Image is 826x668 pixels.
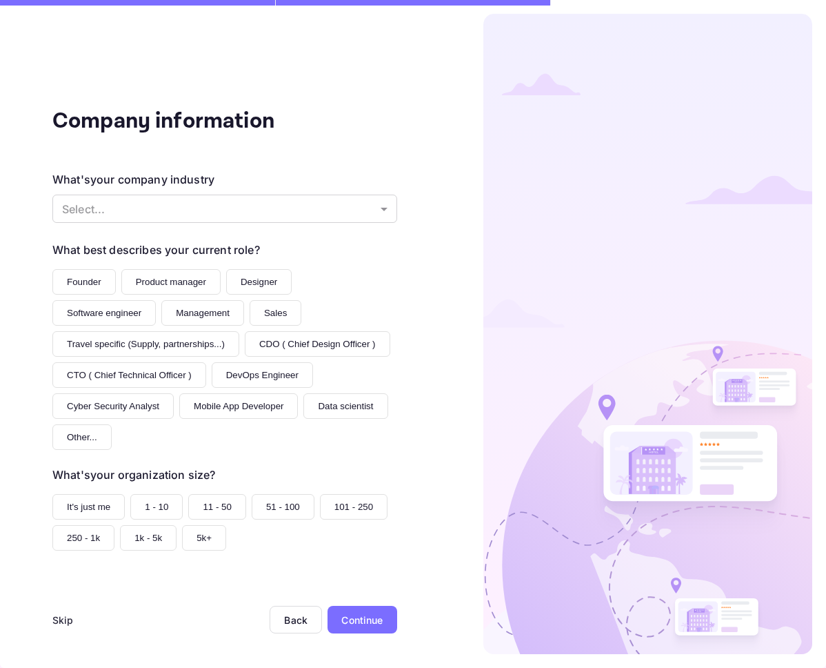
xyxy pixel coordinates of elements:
button: Software engineer [52,300,156,326]
button: Data scientist [303,393,387,419]
div: Without label [52,195,397,223]
button: Mobile App Developer [179,393,298,419]
button: Founder [52,269,116,295]
button: Travel specific (Supply, partnerships...) [52,331,239,357]
button: 1 - 10 [130,494,183,520]
button: 5k+ [182,525,226,551]
button: CDO ( Chief Design Officer ) [245,331,390,357]
div: Company information [52,105,328,138]
button: 250 - 1k [52,525,114,551]
div: Back [284,614,308,626]
button: It's just me [52,494,125,520]
button: 1k - 5k [120,525,177,551]
button: 11 - 50 [188,494,246,520]
button: DevOps Engineer [212,362,313,388]
button: Management [161,300,244,326]
button: Other... [52,424,112,450]
button: Sales [250,300,301,326]
p: Select... [62,201,375,217]
div: What's your company industry [52,171,214,188]
div: What best describes your current role? [52,242,260,258]
img: logo [483,14,812,654]
div: What's your organization size? [52,466,215,483]
div: Skip [52,613,74,627]
button: Cyber Security Analyst [52,393,174,419]
button: 51 - 100 [252,494,314,520]
button: Designer [226,269,292,295]
button: Product manager [121,269,221,295]
div: Continue [341,613,383,627]
button: 101 - 250 [320,494,387,520]
button: CTO ( Chief Technical Officer ) [52,362,206,388]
